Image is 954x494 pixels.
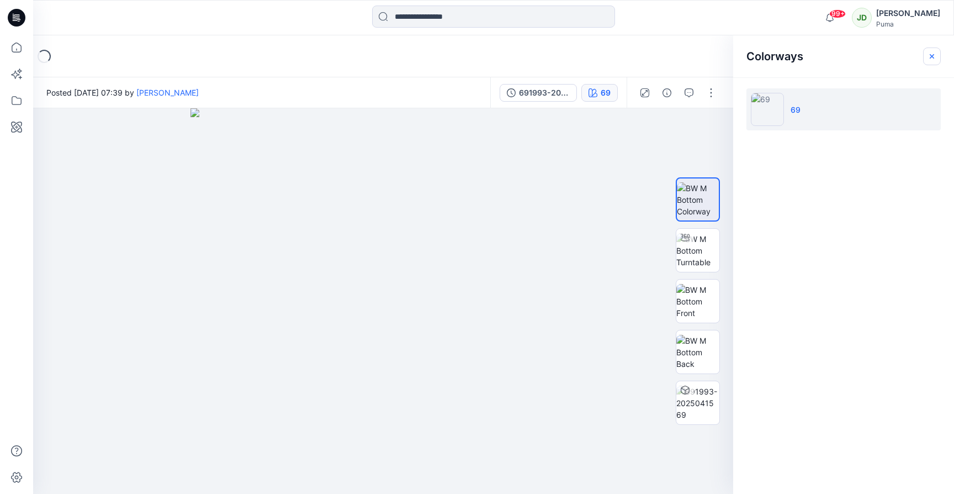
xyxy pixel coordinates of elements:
span: 99+ [829,9,846,18]
button: Details [658,84,676,102]
div: 691993-20250415 [519,87,570,99]
a: [PERSON_NAME] [136,88,199,97]
div: Puma [876,20,940,28]
div: JD [852,8,872,28]
button: 691993-20250415 [500,84,577,102]
img: BW M Bottom Colorway [677,182,719,217]
div: 69 [601,87,611,99]
div: [PERSON_NAME] [876,7,940,20]
img: BW M Bottom Turntable [676,233,719,268]
img: eyJhbGciOiJIUzI1NiIsImtpZCI6IjAiLCJzbHQiOiJzZXMiLCJ0eXAiOiJKV1QifQ.eyJkYXRhIjp7InR5cGUiOiJzdG9yYW... [190,108,576,494]
img: 69 [751,93,784,126]
h2: Colorways [746,50,803,63]
img: BW M Bottom Back [676,335,719,370]
button: 69 [581,84,618,102]
img: BW M Bottom Front [676,284,719,319]
img: 691993-20250415 69 [676,386,719,421]
span: Posted [DATE] 07:39 by [46,87,199,98]
p: 69 [791,104,801,115]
